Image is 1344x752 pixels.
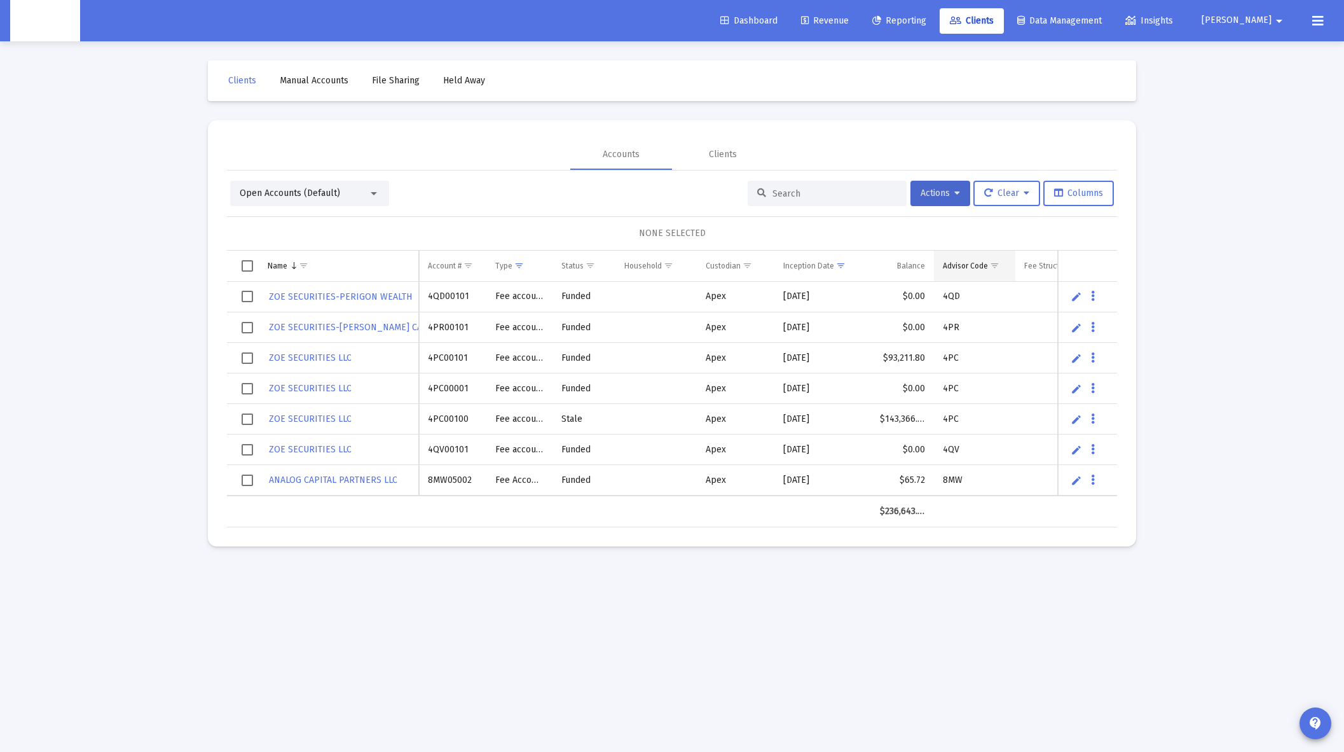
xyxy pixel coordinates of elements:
[268,349,353,367] a: ZOE SECURITIES LLC
[561,474,607,487] div: Funded
[227,251,1117,527] div: Data grid
[486,373,552,404] td: Fee account
[268,261,287,271] div: Name
[486,465,552,496] td: Fee Account
[940,8,1004,34] a: Clients
[1071,475,1082,486] a: Edit
[270,68,359,94] a: Manual Accounts
[428,261,462,271] div: Account #
[228,75,256,86] span: Clients
[615,251,697,281] td: Column Household
[791,8,859,34] a: Revenue
[1071,291,1082,302] a: Edit
[443,75,485,86] span: Held Away
[1202,15,1272,26] span: [PERSON_NAME]
[419,404,486,435] td: 4PC00100
[697,343,774,373] td: Apex
[1071,444,1082,456] a: Edit
[240,188,340,198] span: Open Accounts (Default)
[774,465,871,496] td: [DATE]
[697,465,774,496] td: Apex
[774,251,871,281] td: Column Inception Date
[1071,322,1082,333] a: Edit
[1272,8,1287,34] mat-icon: arrow_drop_down
[269,352,352,363] span: ZOE SECURITIES LLC
[419,282,486,312] td: 4QD00101
[1115,8,1183,34] a: Insights
[743,261,752,270] span: Show filter options for column 'Custodian'
[218,68,266,94] a: Clients
[419,465,486,496] td: 8MW05002
[486,312,552,343] td: Fee account
[697,404,774,435] td: Apex
[269,322,444,333] span: ZOE SECURITIES-[PERSON_NAME] CAPITAL
[269,444,352,455] span: ZOE SECURITIES LLC
[1054,188,1103,198] span: Columns
[871,435,934,465] td: $0.00
[950,15,994,26] span: Clients
[774,343,871,373] td: [DATE]
[774,282,871,312] td: [DATE]
[419,312,486,343] td: 4PR00101
[934,343,1015,373] td: 4PC
[20,8,71,34] img: Dashboard
[242,260,253,272] div: Select all
[934,373,1015,404] td: 4PC
[934,404,1015,435] td: 4PC
[871,465,934,496] td: $65.72
[664,261,673,270] span: Show filter options for column 'Household'
[772,188,897,199] input: Search
[362,68,430,94] a: File Sharing
[561,290,607,303] div: Funded
[603,148,640,161] div: Accounts
[774,312,871,343] td: [DATE]
[1308,716,1323,731] mat-icon: contact_support
[862,8,936,34] a: Reporting
[237,227,1107,240] div: NONE SELECTED
[1071,414,1082,425] a: Edit
[921,188,960,198] span: Actions
[561,321,607,334] div: Funded
[419,343,486,373] td: 4PC00101
[871,312,934,343] td: $0.00
[697,373,774,404] td: Apex
[495,261,512,271] div: Type
[774,404,871,435] td: [DATE]
[943,261,988,271] div: Advisor Code
[880,505,925,518] div: $236,643.59
[1017,15,1102,26] span: Data Management
[697,251,774,281] td: Column Custodian
[268,410,353,428] a: ZOE SECURITIES LLC
[269,475,397,485] span: ANALOG CAPITAL PARTNERS LLC
[706,261,741,271] div: Custodian
[269,383,352,394] span: ZOE SECURITIES LLC
[1007,8,1112,34] a: Data Management
[268,288,413,306] a: ZOE SECURITIES-PERIGON WEALTH
[871,373,934,404] td: $0.00
[783,261,834,271] div: Inception Date
[419,435,486,465] td: 4QV00101
[552,251,615,281] td: Column Status
[561,382,607,395] div: Funded
[934,251,1015,281] td: Column Advisor Code
[242,383,253,394] div: Select row
[561,261,584,271] div: Status
[463,261,473,270] span: Show filter options for column 'Account #'
[486,251,552,281] td: Column Type
[419,251,486,281] td: Column Account #
[486,404,552,435] td: Fee account
[774,373,871,404] td: [DATE]
[871,404,934,435] td: $143,366.07
[990,261,999,270] span: Show filter options for column 'Advisor Code'
[242,322,253,333] div: Select row
[897,261,925,271] div: Balance
[514,261,524,270] span: Show filter options for column 'Type'
[268,318,446,337] a: ZOE SECURITIES-[PERSON_NAME] CAPITAL
[1186,8,1302,33] button: [PERSON_NAME]
[697,312,774,343] td: Apex
[1071,352,1082,364] a: Edit
[934,282,1015,312] td: 4QD
[561,413,607,426] div: Stale
[774,435,871,465] td: [DATE]
[910,181,970,206] button: Actions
